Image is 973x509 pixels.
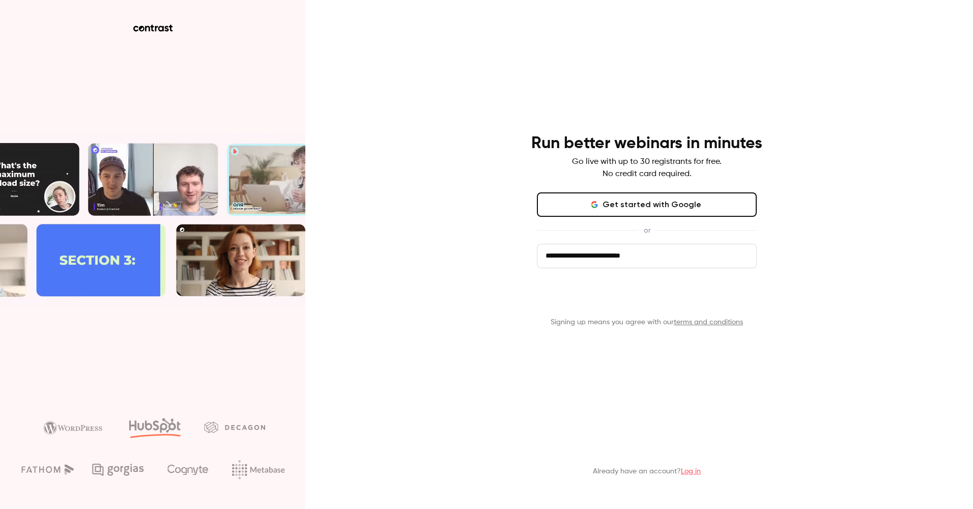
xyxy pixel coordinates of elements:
[639,225,655,236] span: or
[572,156,722,180] p: Go live with up to 30 registrants for free. No credit card required.
[593,466,701,476] p: Already have an account?
[537,192,757,217] button: Get started with Google
[204,421,265,433] img: decagon
[537,285,757,309] button: Get started
[681,468,701,475] a: Log in
[537,317,757,327] p: Signing up means you agree with our
[674,319,743,326] a: terms and conditions
[531,133,762,154] h4: Run better webinars in minutes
